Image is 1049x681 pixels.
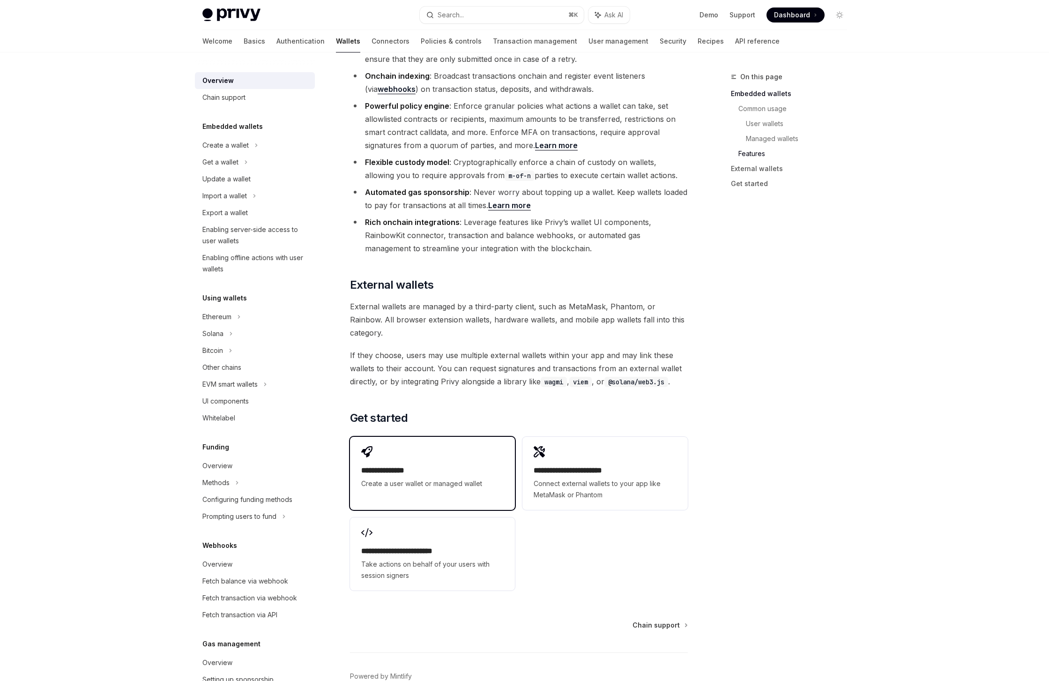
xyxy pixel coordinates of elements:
[202,511,276,522] div: Prompting users to fund
[202,292,247,304] h5: Using wallets
[202,379,258,390] div: EVM smart wallets
[195,359,315,376] a: Other chains
[350,349,688,388] span: If they choose, users may use multiple external wallets within your app and may link these wallet...
[202,345,223,356] div: Bitcoin
[365,187,469,197] strong: Automated gas sponsorship
[195,590,315,606] a: Fetch transaction via webhook
[195,556,315,573] a: Overview
[729,10,755,20] a: Support
[361,559,504,581] span: Take actions on behalf of your users with session signers
[632,621,680,630] span: Chain support
[195,72,315,89] a: Overview
[535,141,578,150] a: Learn more
[735,30,780,52] a: API reference
[731,161,855,176] a: External wallets
[195,654,315,671] a: Overview
[202,173,251,185] div: Update a wallet
[632,621,687,630] a: Chain support
[202,657,232,668] div: Overview
[202,224,309,247] div: Enabling server-side access to user wallets
[588,30,648,52] a: User management
[195,89,315,106] a: Chain support
[731,176,855,191] a: Get started
[438,9,464,21] div: Search...
[350,672,412,681] a: Powered by Mintlify
[202,576,288,587] div: Fetch balance via webhook
[365,71,430,81] strong: Onchain indexing
[195,221,315,249] a: Enabling server-side access to user wallets
[365,217,460,227] strong: Rich onchain integrations
[488,201,531,210] a: Learn more
[774,10,810,20] span: Dashboard
[350,277,433,292] span: External wallets
[660,30,686,52] a: Security
[350,69,688,96] li: : Broadcast transactions onchain and register event listeners (via ) on transaction status, depos...
[202,638,260,650] h5: Gas management
[372,30,409,52] a: Connectors
[350,156,688,182] li: : Cryptographically enforce a chain of custody on wallets, allowing you to require approvals from...
[202,328,223,339] div: Solana
[421,30,482,52] a: Policies & controls
[350,186,688,212] li: : Never worry about topping up a wallet. Keep wallets loaded to pay for transactions at all times.
[202,540,237,551] h5: Webhooks
[202,442,229,453] h5: Funding
[541,377,567,387] code: wagmi
[493,30,577,52] a: Transaction management
[202,252,309,275] div: Enabling offline actions with user wallets
[202,592,297,604] div: Fetch transaction via webhook
[361,478,504,489] span: Create a user wallet or managed wallet
[534,478,676,501] span: Connect external wallets to your app like MetaMask or Phantom
[195,171,315,187] a: Update a wallet
[202,494,292,505] div: Configuring funding methods
[195,410,315,427] a: Whitelabel
[195,457,315,474] a: Overview
[202,460,232,471] div: Overview
[832,7,847,22] button: Toggle dark mode
[699,10,718,20] a: Demo
[746,116,855,131] a: User wallets
[604,377,668,387] code: @solana/web3.js
[336,30,360,52] a: Wallets
[350,411,408,426] span: Get started
[202,92,246,103] div: Chain support
[276,30,325,52] a: Authentication
[378,84,416,94] a: webhooks
[731,86,855,101] a: Embedded wallets
[740,71,782,82] span: On this page
[365,157,449,167] strong: Flexible custody model
[505,171,535,181] code: m-of-n
[746,131,855,146] a: Managed wallets
[738,146,855,161] a: Features
[604,10,623,20] span: Ask AI
[202,30,232,52] a: Welcome
[195,249,315,277] a: Enabling offline actions with user wallets
[766,7,825,22] a: Dashboard
[569,377,592,387] code: viem
[195,491,315,508] a: Configuring funding methods
[202,140,249,151] div: Create a wallet
[202,8,260,22] img: light logo
[202,75,234,86] div: Overview
[202,157,238,168] div: Get a wallet
[195,204,315,221] a: Export a wallet
[202,190,247,202] div: Import a wallet
[365,101,449,111] strong: Powerful policy engine
[195,393,315,410] a: UI components
[738,101,855,116] a: Common usage
[350,300,688,339] span: External wallets are managed by a third-party client, such as MetaMask, Phantom, or Rainbow. All ...
[202,121,263,132] h5: Embedded wallets
[244,30,265,52] a: Basics
[202,362,241,373] div: Other chains
[202,559,232,570] div: Overview
[202,477,230,488] div: Methods
[202,412,235,424] div: Whitelabel
[202,609,277,621] div: Fetch transaction via API
[588,7,630,23] button: Ask AI
[420,7,584,23] button: Search...⌘K
[202,396,249,407] div: UI components
[568,11,578,19] span: ⌘ K
[202,311,231,322] div: Ethereum
[202,207,248,218] div: Export a wallet
[195,606,315,623] a: Fetch transaction via API
[698,30,724,52] a: Recipes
